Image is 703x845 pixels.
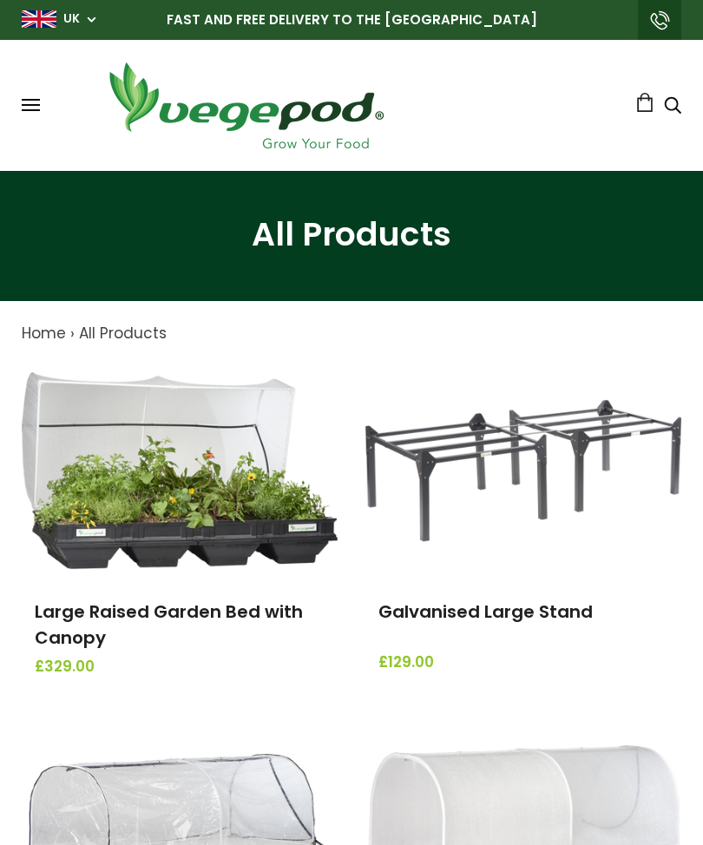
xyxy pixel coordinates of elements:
a: UK [63,10,80,28]
img: Galvanised Large Stand [365,400,681,541]
img: Vegepod [94,57,397,154]
img: Large Raised Garden Bed with Canopy [22,372,338,569]
h1: All Products [22,214,681,253]
a: Search [664,98,681,116]
span: £129.00 [378,652,668,674]
nav: breadcrumbs [22,323,681,345]
span: › [70,323,75,344]
img: gb_large.png [22,10,56,28]
a: Large Raised Garden Bed with Canopy [35,599,303,650]
a: Galvanised Large Stand [378,599,593,624]
a: Home [22,323,66,344]
a: All Products [79,323,167,344]
span: £329.00 [35,656,325,678]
